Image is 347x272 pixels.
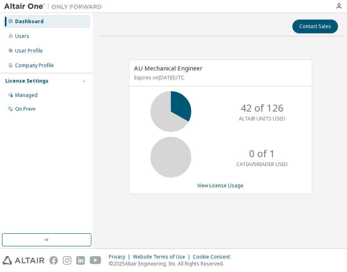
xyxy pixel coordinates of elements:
button: Contact Sales [292,20,338,33]
p: © 2025 Altair Engineering, Inc. All Rights Reserved. [109,260,235,267]
p: Expires on [DATE] UTC [134,74,305,81]
img: Altair One [4,2,106,11]
img: youtube.svg [90,256,102,265]
div: Privacy [109,254,133,260]
div: User Profile [15,48,43,54]
div: License Settings [5,78,49,84]
img: linkedin.svg [76,256,85,265]
div: On Prem [15,106,35,112]
div: Dashboard [15,18,44,25]
span: AU Mechanical Engineer [134,64,203,72]
a: View License Usage [197,182,243,189]
div: Company Profile [15,62,54,69]
p: 0 of 1 [249,147,275,160]
div: Cookie Consent [193,254,235,260]
p: CATIAV5READER USED [236,161,288,168]
p: 42 of 126 [241,101,284,115]
div: Users [15,33,29,39]
div: Managed [15,92,38,99]
div: Website Terms of Use [133,254,193,260]
img: facebook.svg [49,256,58,265]
p: ALTAIR UNITS USED [239,115,285,122]
img: altair_logo.svg [2,256,44,265]
img: instagram.svg [63,256,71,265]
